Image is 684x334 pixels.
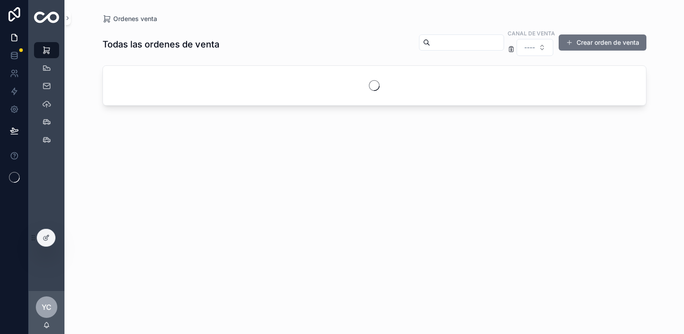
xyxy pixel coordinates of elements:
label: canal de venta [508,29,555,37]
button: Select Button [517,39,553,56]
a: Ordenes venta [103,14,157,23]
img: App logo [34,12,59,25]
button: Crear orden de venta [559,34,646,51]
h1: Todas las ordenes de venta [103,38,219,51]
span: YC [42,302,51,313]
div: scrollable content [29,36,64,159]
span: Ordenes venta [113,14,157,23]
span: ---- [524,43,535,52]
